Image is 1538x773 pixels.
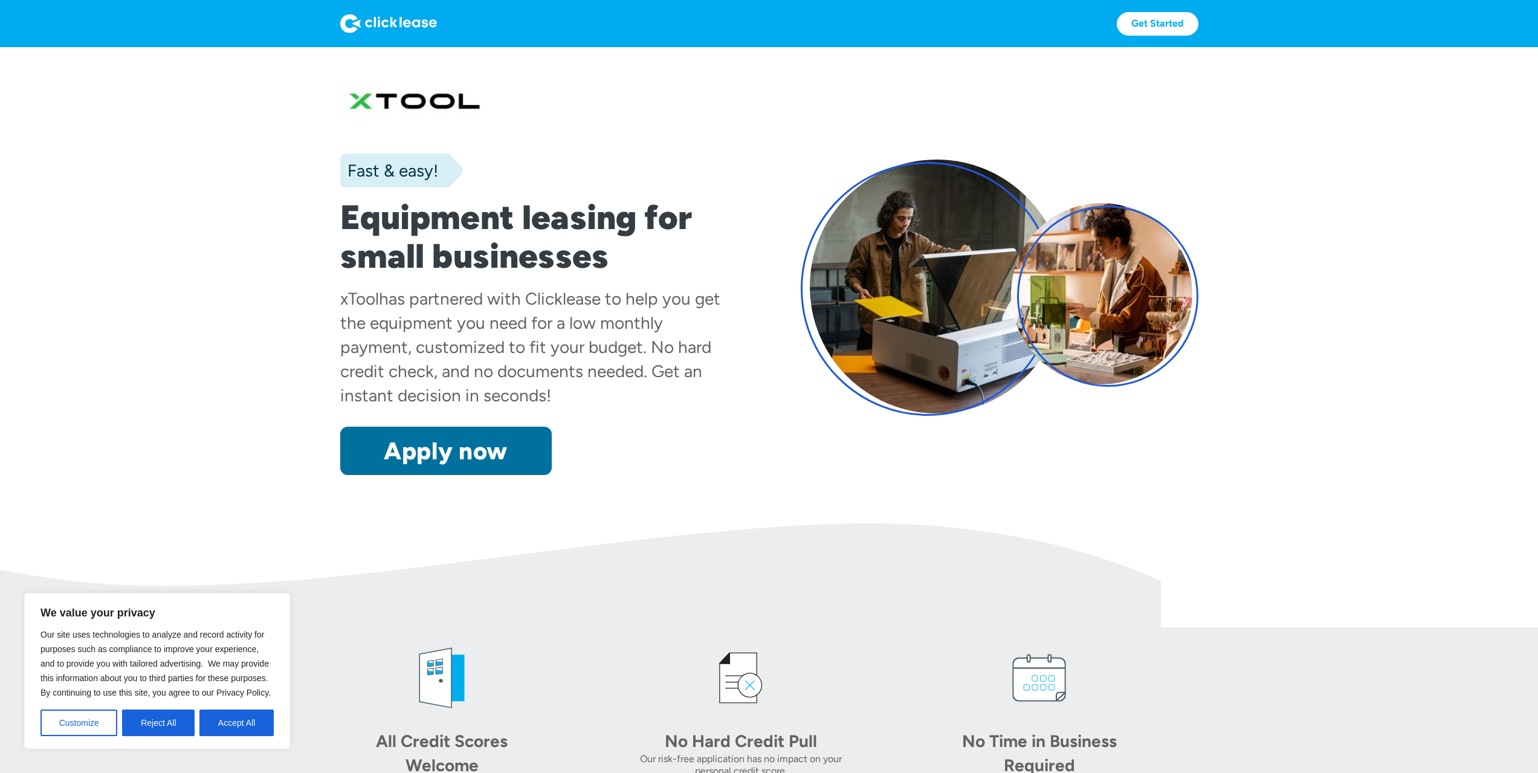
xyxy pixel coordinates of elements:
[340,158,438,183] div: Fast & easy!
[705,642,777,714] img: credit icon
[406,642,478,714] img: welcome icon
[199,710,274,736] button: Accept All
[340,288,720,406] div: has partnered with Clicklease to help you get the equipment you need for a low monthly payment, c...
[340,288,379,309] div: xTool
[40,710,117,736] button: Customize
[122,710,195,736] button: Reject All
[1003,642,1076,714] img: calendar icon
[24,593,290,749] div: We value your privacy
[340,198,738,276] h1: Equipment leasing for small businesses
[340,14,437,33] img: Logo
[40,606,274,620] p: We value your privacy
[40,630,271,697] span: Our site uses technologies to analyze and record activity for purposes such as compliance to impr...
[1117,12,1198,36] a: Get Started
[656,729,826,753] div: No Hard Credit Pull
[340,427,552,475] a: Apply now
